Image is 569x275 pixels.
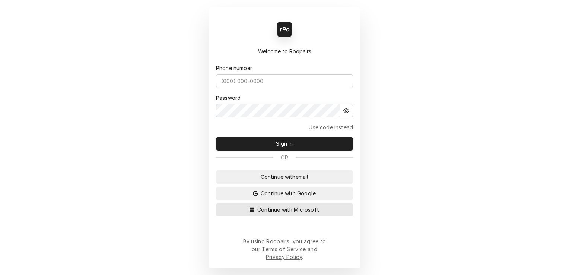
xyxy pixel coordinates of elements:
label: Password [216,94,241,102]
button: Sign in [216,137,353,151]
button: Continue with Microsoft [216,203,353,216]
div: By using Roopairs, you agree to our and . [243,237,326,261]
span: Sign in [274,140,294,148]
a: Terms of Service [262,246,306,252]
span: Continue with Google [259,189,317,197]
a: Privacy Policy [266,254,302,260]
span: Continue with email [259,173,310,181]
span: Continue with Microsoft [256,206,321,214]
button: Continue with Google [216,187,353,200]
button: Continue withemail [216,170,353,184]
div: Welcome to Roopairs [216,47,353,55]
input: (000) 000-0000 [216,74,353,88]
a: Go to Email and code form [309,123,353,131]
label: Phone number [216,64,252,72]
div: Or [216,154,353,161]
